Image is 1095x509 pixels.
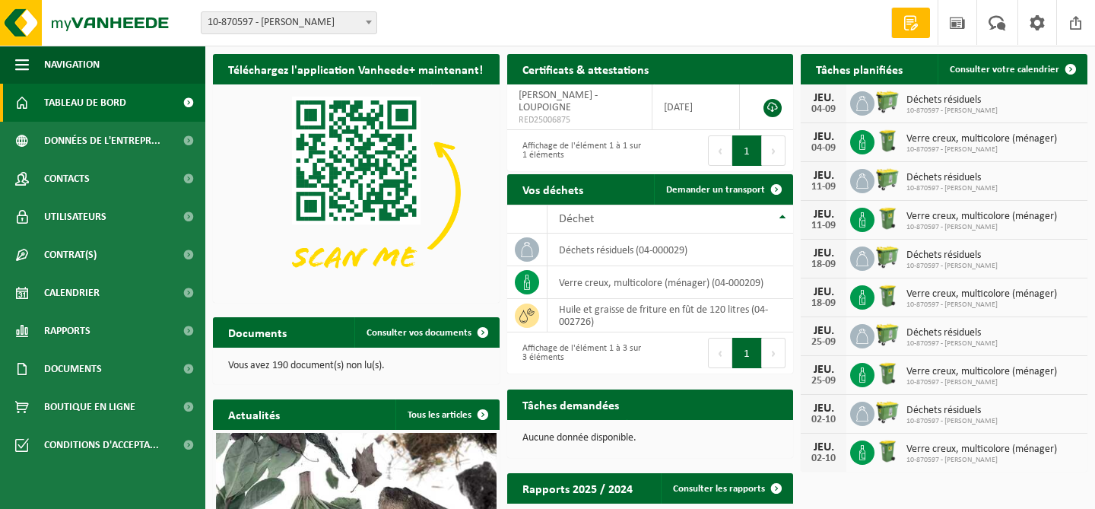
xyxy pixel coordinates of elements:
[44,198,106,236] span: Utilisateurs
[762,135,786,166] button: Next
[44,160,90,198] span: Contacts
[44,426,159,464] span: Conditions d'accepta...
[808,298,839,309] div: 18-09
[808,104,839,115] div: 04-09
[44,236,97,274] span: Contrat(s)
[906,107,998,116] span: 10-870597 - [PERSON_NAME]
[507,473,648,503] h2: Rapports 2025 / 2024
[906,444,1057,456] span: Verre creux, multicolore (ménager)
[213,54,498,84] h2: Téléchargez l'application Vanheede+ maintenant!
[906,211,1057,223] span: Verre creux, multicolore (ménager)
[906,172,998,184] span: Déchets résiduels
[547,266,794,299] td: verre creux, multicolore (ménager) (04-000209)
[874,205,900,231] img: WB-0240-HPE-GN-50
[906,288,1057,301] span: Verre creux, multicolore (ménager)
[874,322,900,348] img: WB-0660-HPE-GN-50
[732,135,762,166] button: 1
[44,312,90,350] span: Rapports
[202,12,376,33] span: 10-870597 - INDRANI - LOUPOIGNE
[874,128,900,154] img: WB-0240-HPE-GN-50
[808,376,839,387] div: 25-09
[906,301,1057,310] span: 10-870597 - [PERSON_NAME]
[654,174,792,205] a: Demander un transport
[395,399,498,430] a: Tous les articles
[228,361,484,371] p: Vous avez 190 document(s) non lu(s).
[44,84,126,122] span: Tableau de bord
[354,317,498,348] a: Consulter vos documents
[808,131,839,143] div: JEU.
[808,170,839,182] div: JEU.
[519,114,640,126] span: RED25006875
[213,399,295,429] h2: Actualités
[507,174,598,204] h2: Vos déchets
[708,338,732,368] button: Previous
[906,405,998,417] span: Déchets résiduels
[808,402,839,415] div: JEU.
[808,259,839,270] div: 18-09
[906,378,1057,387] span: 10-870597 - [PERSON_NAME]
[906,145,1057,154] span: 10-870597 - [PERSON_NAME]
[44,122,160,160] span: Données de l'entrepr...
[874,438,900,464] img: WB-0240-HPE-GN-50
[661,473,792,504] a: Consulter les rapports
[507,54,664,84] h2: Certificats & attestations
[808,221,839,231] div: 11-09
[808,325,839,337] div: JEU.
[906,262,998,271] span: 10-870597 - [PERSON_NAME]
[808,441,839,453] div: JEU.
[906,250,998,262] span: Déchets résiduels
[906,184,998,193] span: 10-870597 - [PERSON_NAME]
[515,336,643,370] div: Affichage de l'élément 1 à 3 sur 3 éléments
[808,286,839,298] div: JEU.
[874,283,900,309] img: WB-0240-HPE-GN-50
[950,65,1059,75] span: Consulter votre calendrier
[906,366,1057,378] span: Verre creux, multicolore (ménager)
[808,337,839,348] div: 25-09
[559,213,594,225] span: Déchet
[906,223,1057,232] span: 10-870597 - [PERSON_NAME]
[808,92,839,104] div: JEU.
[547,234,794,266] td: déchets résiduels (04-000029)
[906,417,998,426] span: 10-870597 - [PERSON_NAME]
[652,84,740,130] td: [DATE]
[874,361,900,387] img: WB-0240-HPE-GN-50
[906,339,998,348] span: 10-870597 - [PERSON_NAME]
[874,89,900,115] img: WB-0660-HPE-GN-50
[808,143,839,154] div: 04-09
[906,327,998,339] span: Déchets résiduels
[808,453,839,464] div: 02-10
[732,338,762,368] button: 1
[938,54,1086,84] a: Consulter votre calendrier
[801,54,918,84] h2: Tâches planifiées
[515,134,643,167] div: Affichage de l'élément 1 à 1 sur 1 éléments
[547,299,794,332] td: Huile et graisse de friture en fût de 120 litres (04-002726)
[367,328,471,338] span: Consulter vos documents
[522,433,779,444] p: Aucune donnée disponible.
[213,317,302,347] h2: Documents
[213,84,500,300] img: Download de VHEPlus App
[507,390,634,419] h2: Tâches demandées
[44,388,135,426] span: Boutique en ligne
[808,247,839,259] div: JEU.
[762,338,786,368] button: Next
[708,135,732,166] button: Previous
[44,46,100,84] span: Navigation
[906,456,1057,465] span: 10-870597 - [PERSON_NAME]
[874,244,900,270] img: WB-0660-HPE-GN-50
[906,133,1057,145] span: Verre creux, multicolore (ménager)
[906,94,998,107] span: Déchets résiduels
[808,182,839,192] div: 11-09
[808,364,839,376] div: JEU.
[44,274,100,312] span: Calendrier
[874,399,900,425] img: WB-0660-HPE-GN-50
[519,90,598,113] span: [PERSON_NAME] - LOUPOIGNE
[874,167,900,192] img: WB-0660-HPE-GN-50
[666,185,765,195] span: Demander un transport
[44,350,102,388] span: Documents
[808,208,839,221] div: JEU.
[808,415,839,425] div: 02-10
[201,11,377,34] span: 10-870597 - INDRANI - LOUPOIGNE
